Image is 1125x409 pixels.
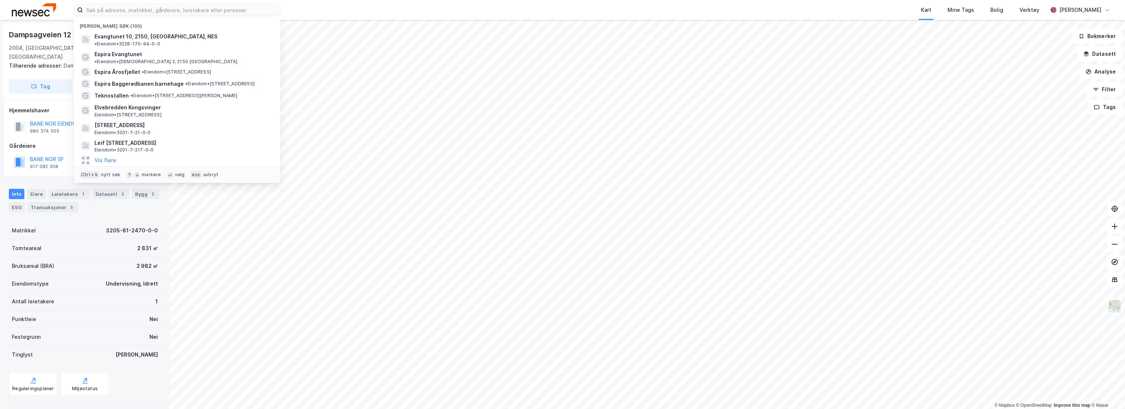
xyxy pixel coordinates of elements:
div: Antall leietakere [12,297,54,306]
div: Transaksjoner [28,202,78,212]
span: • [130,93,132,98]
div: Hjemmelshaver [9,106,161,115]
div: ESG [9,202,25,212]
div: Info [9,189,24,199]
div: avbryt [203,172,218,178]
div: Reguleringsplaner [12,386,54,392]
span: Evangtunet 10, 2150, [GEOGRAPHIC_DATA], NES [94,32,217,41]
button: Vis flere [94,156,116,165]
span: Eiendom • 3201-7-21-0-0 [94,130,151,136]
button: Filter [1087,82,1122,97]
div: nytt søk [101,172,121,178]
img: Z [1108,299,1122,313]
span: Teknostallen [94,91,129,100]
div: 2 982 ㎡ [137,262,158,270]
a: OpenStreetMap [1016,403,1052,408]
div: 2004, [GEOGRAPHIC_DATA], [GEOGRAPHIC_DATA] [9,44,118,61]
span: Elvebredden Kongsvinger [94,103,272,112]
div: Tomteareal [12,244,41,253]
div: Miljøstatus [72,386,98,392]
div: Nei [149,333,158,341]
div: Mine Tags [948,6,974,14]
img: newsec-logo.f6e21ccffca1b3a03d2d.png [12,3,56,16]
div: 2 [149,190,156,198]
div: Leietakere [49,189,90,199]
span: Espira Årosfjellet [94,68,140,76]
div: Eiere [27,189,46,199]
span: Eiendom • 3201-7-217-0-0 [94,147,153,153]
div: 1 [155,297,158,306]
a: Improve this map [1054,403,1090,408]
button: Datasett [1077,47,1122,61]
iframe: Chat Widget [1088,374,1125,409]
div: Bruksareal (BRA) [12,262,54,270]
div: 917 082 308 [30,164,58,170]
div: Datasett [93,189,129,199]
span: Eiendom • [STREET_ADDRESS] [142,69,211,75]
div: Matrikkel [12,226,36,235]
span: Eiendom • [STREET_ADDRESS] [94,112,162,118]
span: Eiendom • 3228-170-94-0-0 [94,41,160,47]
div: Dampsagveien 12 [9,29,73,41]
div: Verktøy [1019,6,1039,14]
button: Tag [9,79,72,94]
button: Tags [1088,100,1122,115]
span: Espira Evangtunet [94,50,142,59]
div: 5 [68,204,75,211]
button: Bokmerker [1072,29,1122,44]
div: Nei [149,315,158,324]
div: Festegrunn [12,333,41,341]
span: Espira Baggerødbanen barnehage [94,79,184,88]
span: [STREET_ADDRESS] [94,121,272,130]
span: • [94,41,97,47]
div: Punktleie [12,315,36,324]
div: [PERSON_NAME] [115,350,158,359]
div: Eiendomstype [12,279,49,288]
span: Eiendom • [STREET_ADDRESS][PERSON_NAME] [130,93,238,99]
div: 2 [119,190,126,198]
div: velg [175,172,185,178]
a: Mapbox [994,403,1015,408]
div: Tinglyst [12,350,33,359]
div: Gårdeiere [9,142,161,150]
span: Tilhørende adresser: [9,62,63,69]
div: Dampsagveien 14 [9,61,155,70]
div: [PERSON_NAME] søk (100) [74,17,280,31]
span: Eiendom • [DEMOGRAPHIC_DATA] 2, 2150 [GEOGRAPHIC_DATA] [94,59,238,65]
div: Ctrl + k [80,171,100,178]
span: Leif [STREET_ADDRESS] [94,139,272,147]
div: Kart [921,6,931,14]
div: 3205-81-2470-0-0 [106,226,158,235]
div: 2 831 ㎡ [137,244,158,253]
div: Bygg [132,189,159,199]
span: • [94,59,97,64]
span: • [185,81,187,86]
span: Eiendom • [STREET_ADDRESS] [185,81,255,87]
div: Undervisning, Idrett [106,279,158,288]
div: 980 374 505 [30,128,59,134]
button: Analyse [1079,64,1122,79]
div: markere [142,172,161,178]
div: 1 [79,190,87,198]
input: Søk på adresse, matrikkel, gårdeiere, leietakere eller personer [83,4,280,16]
span: • [142,69,144,75]
div: [PERSON_NAME] [1059,6,1101,14]
div: esc [190,171,202,178]
div: Bolig [990,6,1003,14]
div: Kontrollprogram for chat [1088,374,1125,409]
